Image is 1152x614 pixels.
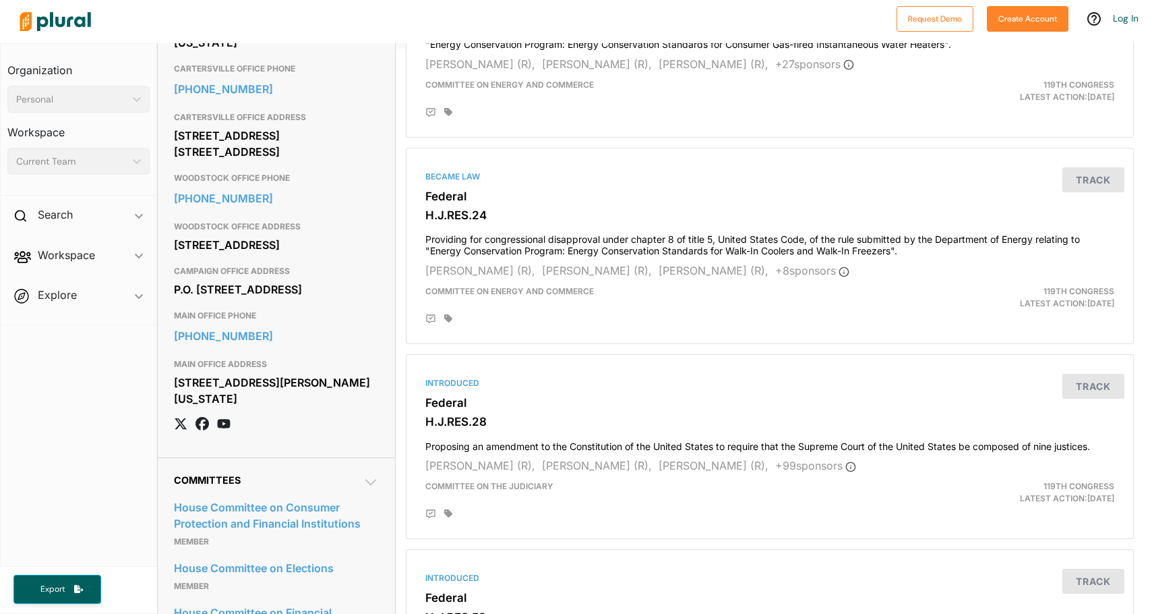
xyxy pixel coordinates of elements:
[38,207,73,222] h2: Search
[7,113,150,142] h3: Workspace
[174,219,379,235] h3: WOODSTOCK OFFICE ADDRESS
[174,497,379,534] a: House Committee on Consumer Protection and Financial Institutions
[542,57,652,71] span: [PERSON_NAME] (R),
[31,584,74,595] span: Export
[1043,80,1114,90] span: 119th Congress
[174,235,379,255] div: [STREET_ADDRESS]
[174,170,379,186] h3: WOODSTOCK OFFICE PHONE
[425,264,535,277] span: [PERSON_NAME] (R),
[425,190,1114,203] h3: Federal
[1043,286,1114,296] span: 119th Congress
[775,57,854,71] span: + 27 sponsor s
[659,459,768,472] span: [PERSON_NAME] (R),
[888,480,1125,505] div: Latest Action: [DATE]
[425,591,1114,605] h3: Federal
[174,61,379,77] h3: CARTERSVILLE OFFICE PHONE
[174,279,379,300] div: P.O. [STREET_ADDRESS]
[425,286,594,296] span: Committee on Energy and Commerce
[16,155,127,169] div: Current Team
[425,415,1114,428] h3: H.J.RES.28
[174,326,379,346] a: [PHONE_NUMBER]
[174,372,379,409] div: [STREET_ADDRESS][PERSON_NAME][US_STATE]
[987,6,1068,32] button: Create Account
[174,534,379,550] p: Member
[897,11,973,25] a: Request Demo
[425,314,436,325] div: Add Position Statement
[888,79,1125,103] div: Latest Action: [DATE]
[425,171,1114,183] div: Became Law
[174,356,379,372] h3: MAIN OFFICE ADDRESS
[1062,374,1124,399] button: Track
[16,92,127,107] div: Personal
[897,6,973,32] button: Request Demo
[425,459,535,472] span: [PERSON_NAME] (R),
[174,188,379,208] a: [PHONE_NUMBER]
[1043,481,1114,491] span: 119th Congress
[425,208,1114,222] h3: H.J.RES.24
[888,285,1125,310] div: Latest Action: [DATE]
[1113,12,1139,24] a: Log In
[425,435,1114,453] h4: Proposing an amendment to the Constitution of the United States to require that the Supreme Court...
[425,396,1114,410] h3: Federal
[775,264,849,277] span: + 8 sponsor s
[659,57,768,71] span: [PERSON_NAME] (R),
[444,314,452,323] div: Add tags
[174,109,379,125] h3: CARTERSVILLE OFFICE ADDRESS
[174,578,379,594] p: Member
[174,79,379,99] a: [PHONE_NUMBER]
[987,11,1068,25] a: Create Account
[425,80,594,90] span: Committee on Energy and Commerce
[174,125,379,162] div: [STREET_ADDRESS] [STREET_ADDRESS]
[174,474,241,486] span: Committees
[1062,167,1124,192] button: Track
[444,509,452,518] div: Add tags
[444,107,452,117] div: Add tags
[425,377,1114,389] div: Introduced
[425,107,436,118] div: Add Position Statement
[425,572,1114,584] div: Introduced
[425,509,436,520] div: Add Position Statement
[7,51,150,80] h3: Organization
[775,459,856,472] span: + 99 sponsor s
[425,227,1114,257] h4: Providing for congressional disapproval under chapter 8 of title 5, United States Code, of the ru...
[425,57,535,71] span: [PERSON_NAME] (R),
[174,263,379,279] h3: CAMPAIGN OFFICE ADDRESS
[542,459,652,472] span: [PERSON_NAME] (R),
[174,558,379,578] a: House Committee on Elections
[13,575,101,604] button: Export
[174,308,379,324] h3: MAIN OFFICE PHONE
[659,264,768,277] span: [PERSON_NAME] (R),
[425,481,553,491] span: Committee on the Judiciary
[542,264,652,277] span: [PERSON_NAME] (R),
[1062,569,1124,594] button: Track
